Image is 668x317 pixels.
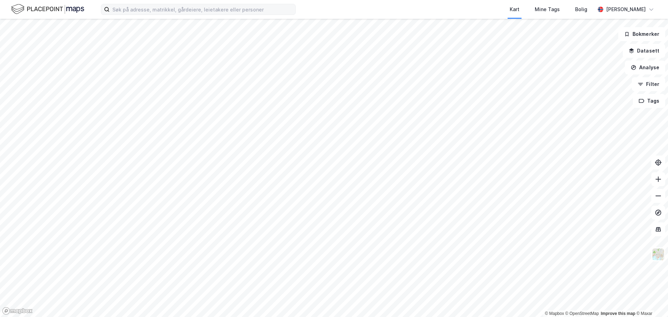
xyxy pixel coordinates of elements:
div: [PERSON_NAME] [606,5,646,14]
div: Kontrollprogram for chat [633,284,668,317]
div: Kart [510,5,519,14]
div: Bolig [575,5,587,14]
img: logo.f888ab2527a4732fd821a326f86c7f29.svg [11,3,84,15]
div: Mine Tags [535,5,560,14]
iframe: Chat Widget [633,284,668,317]
input: Søk på adresse, matrikkel, gårdeiere, leietakere eller personer [110,4,295,15]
